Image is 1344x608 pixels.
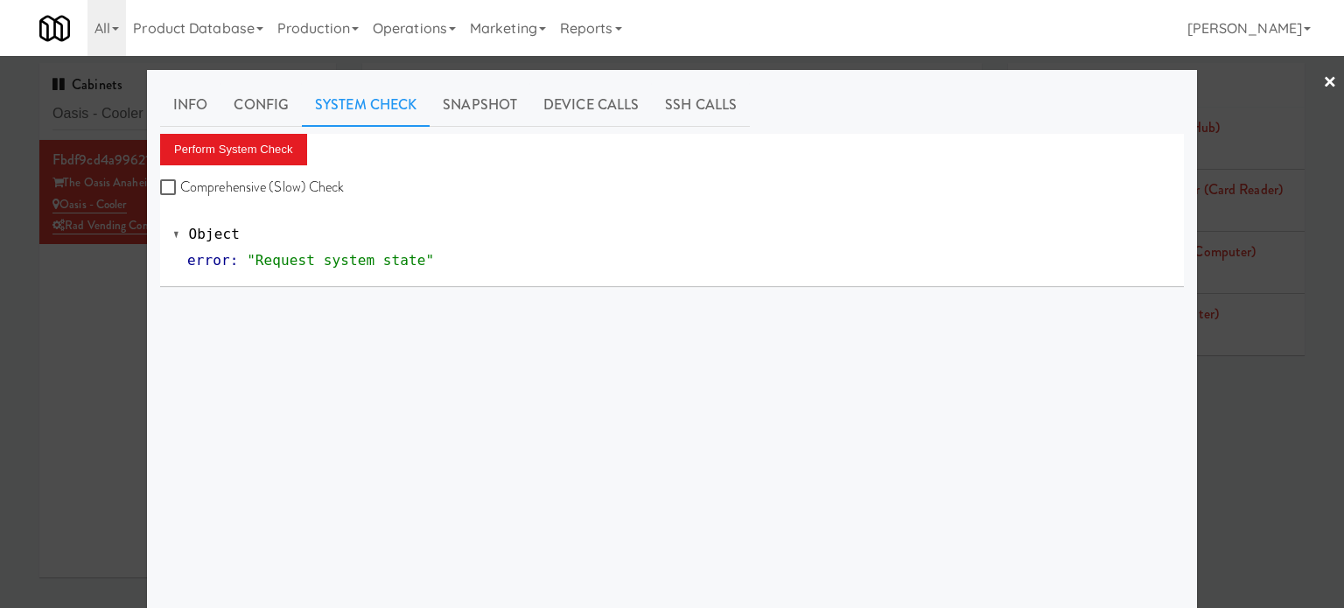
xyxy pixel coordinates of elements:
a: × [1323,56,1337,110]
a: Config [220,83,302,127]
a: Device Calls [530,83,652,127]
img: Micromart [39,13,70,44]
a: SSH Calls [652,83,750,127]
span: Object [189,226,240,242]
button: Perform System Check [160,134,307,165]
span: "Request system state" [247,252,434,269]
a: Info [160,83,220,127]
span: error [187,252,230,269]
span: : [230,252,239,269]
input: Comprehensive (Slow) Check [160,181,180,195]
a: Snapshot [430,83,530,127]
a: System Check [302,83,430,127]
label: Comprehensive (Slow) Check [160,174,345,200]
